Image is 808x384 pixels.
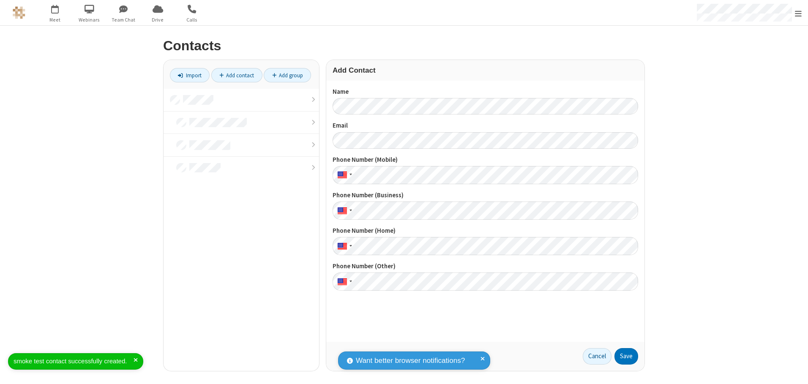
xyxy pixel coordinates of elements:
a: Add contact [211,68,262,82]
label: Phone Number (Home) [333,226,638,236]
span: Meet [39,16,71,24]
a: Import [170,68,210,82]
label: Email [333,121,638,131]
label: Phone Number (Other) [333,261,638,271]
div: United States: + 1 [333,166,355,184]
span: Team Chat [108,16,139,24]
span: Webinars [74,16,105,24]
div: United States: + 1 [333,202,355,220]
a: Add group [264,68,311,82]
label: Phone Number (Business) [333,191,638,200]
div: smoke test contact successfully created. [14,357,134,366]
div: United States: + 1 [333,237,355,255]
img: QA Selenium DO NOT DELETE OR CHANGE [13,6,25,19]
h2: Contacts [163,38,645,53]
span: Drive [142,16,174,24]
div: United States: + 1 [333,272,355,291]
h3: Add Contact [333,66,638,74]
label: Name [333,87,638,97]
span: Want better browser notifications? [356,355,465,366]
span: Calls [176,16,208,24]
a: Cancel [583,348,611,365]
button: Save [614,348,638,365]
label: Phone Number (Mobile) [333,155,638,165]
